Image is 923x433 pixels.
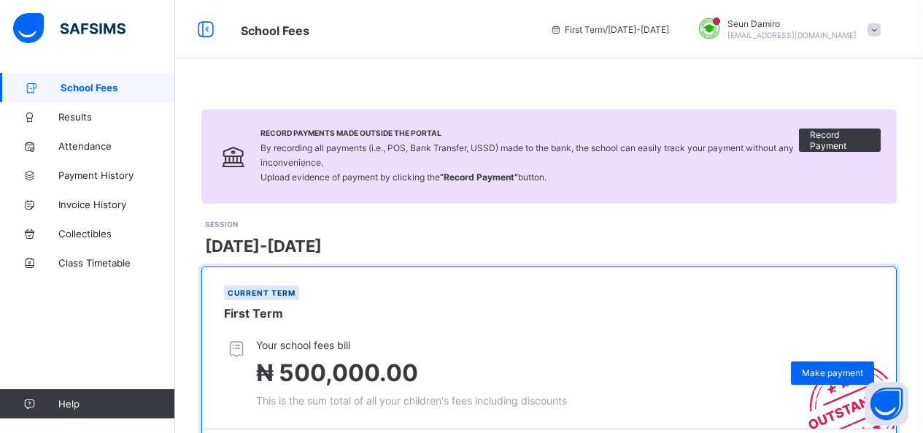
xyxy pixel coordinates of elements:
span: By recording all payments (i.e., POS, Bank Transfer, USSD) made to the bank, the school can easil... [260,142,794,183]
span: Payment History [58,169,175,181]
span: School Fees [61,82,175,93]
span: Record Payments Made Outside the Portal [260,129,800,137]
span: This is the sum total of all your children's fees including discounts [256,394,567,407]
span: Your school fees bill [256,339,567,351]
span: session/term information [550,24,669,35]
button: Open asap [865,382,908,426]
span: Results [58,111,175,123]
span: [EMAIL_ADDRESS][DOMAIN_NAME] [727,31,857,39]
span: Help [58,398,174,410]
span: Record Payment [810,129,870,151]
img: safsims [13,13,125,44]
img: outstanding-stamp.3c148f88c3ebafa6da95868fa43343a1.svg [790,345,896,429]
span: SESSION [205,220,238,229]
span: ₦ 500,000.00 [256,359,418,387]
span: Attendance [58,140,175,152]
div: SeunDamiro [684,18,888,42]
b: “Record Payment” [440,172,518,183]
span: School Fees [241,23,309,38]
span: [DATE]-[DATE] [205,237,322,256]
span: Invoice History [58,199,175,210]
span: Current term [228,288,296,297]
span: Seun Damiro [727,18,857,29]
span: Class Timetable [58,257,175,269]
span: Collectibles [58,228,175,240]
span: Make payment [802,367,863,378]
span: First Term [224,306,283,321]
